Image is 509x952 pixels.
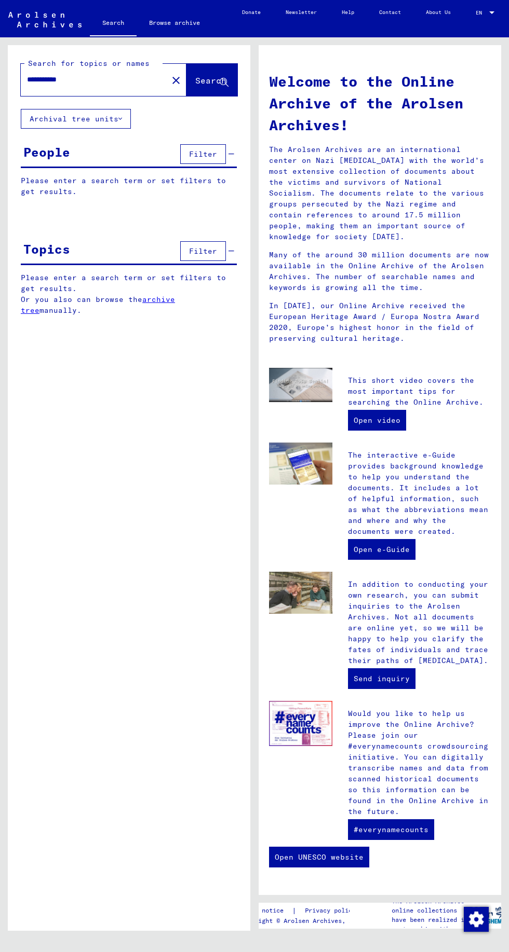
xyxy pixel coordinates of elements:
[392,915,471,934] p: have been realized in partnership with
[269,368,332,403] img: video.jpg
[180,144,226,164] button: Filter
[348,450,491,537] p: The interactive e-Guide provides background knowledge to help you understand the documents. It in...
[269,701,332,746] img: enc.jpg
[137,10,212,35] a: Browse archive
[269,847,369,867] a: Open UNESCO website
[189,149,217,159] span: Filter
[189,246,217,256] span: Filter
[186,64,237,96] button: Search
[23,143,70,161] div: People
[195,75,226,86] span: Search
[297,905,368,916] a: Privacy policy
[348,819,434,840] a: #everynamecounts
[170,74,182,87] mat-icon: close
[21,295,175,315] a: archive tree
[269,300,491,344] p: In [DATE], our Online Archive received the European Heritage Award / Europa Nostra Award 2020, Eu...
[166,70,186,90] button: Clear
[464,907,489,932] img: Change consent
[269,250,491,293] p: Many of the around 30 million documents are now available in the Online Archive of the Arolsen Ar...
[476,10,487,16] span: EN
[28,59,150,68] mat-label: Search for topics or names
[240,905,292,916] a: Legal notice
[269,144,491,242] p: The Arolsen Archives are an international center on Nazi [MEDICAL_DATA] with the world’s most ext...
[240,905,368,916] div: |
[240,916,368,926] p: Copyright © Arolsen Archives, 2021
[90,10,137,37] a: Search
[348,579,491,666] p: In addition to conducting your own research, you can submit inquiries to the Arolsen Archives. No...
[269,443,332,485] img: eguide.jpg
[180,241,226,261] button: Filter
[8,12,82,27] img: Arolsen_neg.svg
[21,175,237,197] p: Please enter a search term or set filters to get results.
[21,272,237,316] p: Please enter a search term or set filters to get results. Or you also can browse the manually.
[348,668,416,689] a: Send inquiry
[23,240,70,258] div: Topics
[348,375,491,408] p: This short video covers the most important tips for searching the Online Archive.
[269,71,491,136] h1: Welcome to the Online Archive of the Arolsen Archives!
[269,572,332,614] img: inquiries.jpg
[348,708,491,817] p: Would you like to help us improve the Online Archive? Please join our #everynamecounts crowdsourc...
[392,896,471,915] p: The Arolsen Archives online collections
[21,109,131,129] button: Archival tree units
[348,539,416,560] a: Open e-Guide
[348,410,406,431] a: Open video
